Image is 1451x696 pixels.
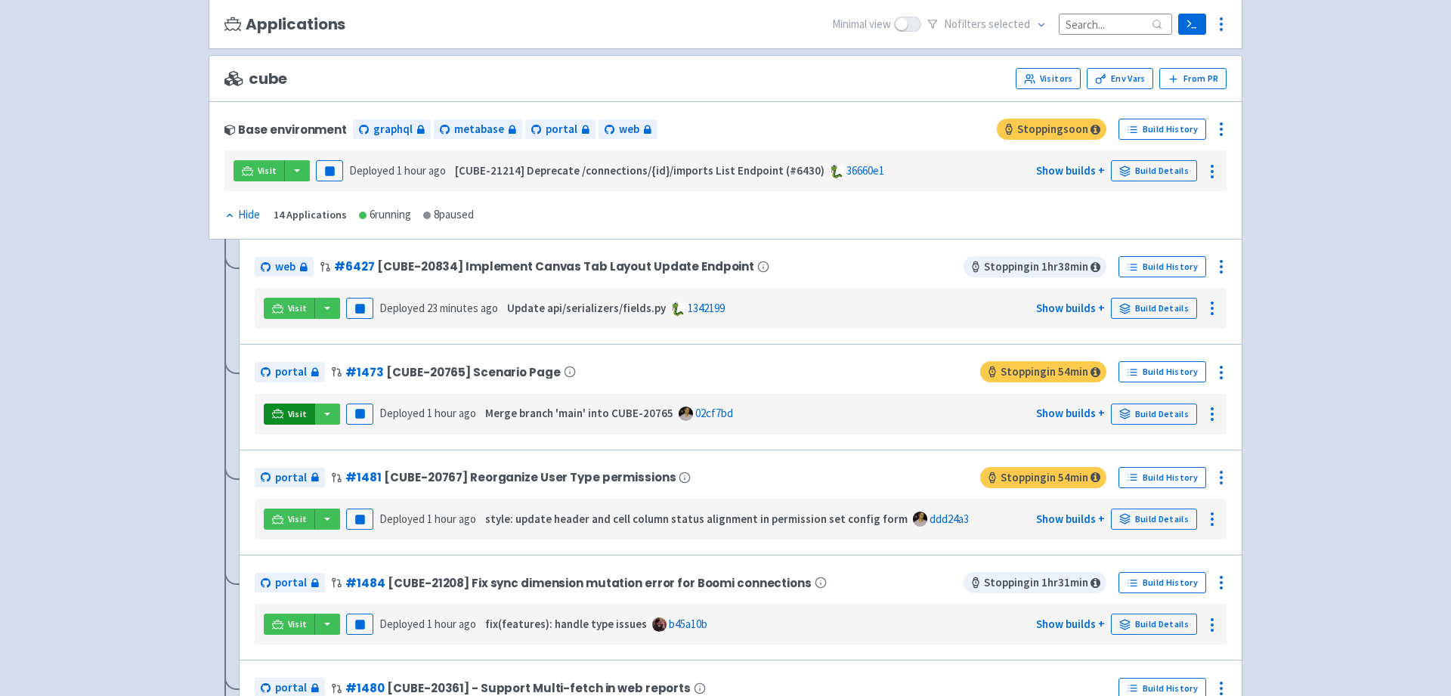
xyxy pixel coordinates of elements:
span: Visit [288,513,308,525]
span: portal [546,121,577,138]
a: Visit [264,298,315,319]
span: Minimal view [832,16,891,33]
strong: style: update header and cell column status alignment in permission set config form [485,512,908,526]
span: [CUBE-20834] Implement Canvas Tab Layout Update Endpoint [377,260,754,273]
strong: fix(features): handle type issues [485,617,647,631]
span: Deployed [379,512,476,526]
time: 1 hour ago [427,512,476,526]
span: [CUBE-20765] Scenario Page [386,366,560,379]
a: ddd24a3 [930,512,969,526]
span: Stopping in 1 hr 38 min [964,256,1106,277]
div: 14 Applications [274,206,347,224]
a: Build History [1118,361,1206,382]
button: Pause [316,160,343,181]
span: Deployed [349,163,446,178]
div: Hide [224,206,260,224]
a: Show builds + [1036,406,1105,420]
button: Pause [346,509,373,530]
span: portal [275,574,307,592]
a: web [599,119,657,140]
a: #1481 [345,469,381,485]
span: portal [275,469,307,487]
span: No filter s [944,16,1030,33]
a: #1480 [345,680,384,696]
a: Build History [1118,256,1206,277]
a: Visit [264,509,315,530]
span: Visit [288,302,308,314]
span: [CUBE-20361] - Support Multi-fetch in web reports [387,682,691,694]
a: #1484 [345,575,385,591]
button: Hide [224,206,261,224]
a: 02cf7bd [695,406,733,420]
button: Pause [346,404,373,425]
a: Build Details [1111,298,1197,319]
a: b45a10b [669,617,707,631]
a: Build History [1118,467,1206,488]
span: [CUBE-21208] Fix sync dimension mutation error for Boomi connections [388,577,811,589]
span: graphql [373,121,413,138]
input: Search... [1059,14,1172,34]
time: 1 hour ago [397,163,446,178]
span: Deployed [379,617,476,631]
strong: Merge branch 'main' into CUBE-20765 [485,406,673,420]
a: Show builds + [1036,163,1105,178]
span: Stopping in 54 min [980,361,1106,382]
a: Env Vars [1087,68,1153,89]
strong: [CUBE-21214] Deprecate /connections/{id}/imports List Endpoint (#6430) [455,163,825,178]
span: metabase [454,121,504,138]
a: Build History [1118,119,1206,140]
div: 6 running [359,206,411,224]
button: Pause [346,614,373,635]
a: portal [255,573,325,593]
a: Visitors [1016,68,1081,89]
div: Base environment [224,123,347,136]
span: selected [988,17,1030,31]
a: Build Details [1111,509,1197,530]
a: #6427 [334,258,374,274]
a: Show builds + [1036,301,1105,315]
h3: Applications [224,16,345,33]
a: graphql [353,119,431,140]
a: Visit [234,160,285,181]
span: [CUBE-20767] Reorganize User Type permissions [384,471,676,484]
a: Visit [264,404,315,425]
span: Stopping soon [997,119,1106,140]
a: Show builds + [1036,512,1105,526]
a: #1473 [345,364,383,380]
div: 8 paused [423,206,474,224]
span: Stopping in 1 hr 31 min [964,572,1106,593]
button: Pause [346,298,373,319]
span: web [619,121,639,138]
a: Visit [264,614,315,635]
a: Build History [1118,572,1206,593]
time: 1 hour ago [427,617,476,631]
span: Visit [288,408,308,420]
span: Deployed [379,406,476,420]
button: From PR [1159,68,1227,89]
span: Visit [258,165,277,177]
a: Terminal [1178,14,1206,35]
a: Build Details [1111,614,1197,635]
a: portal [255,362,325,382]
a: 36660e1 [846,163,884,178]
a: Show builds + [1036,617,1105,631]
a: portal [525,119,596,140]
a: web [255,257,314,277]
span: Deployed [379,301,498,315]
span: Stopping in 54 min [980,467,1106,488]
time: 1 hour ago [427,406,476,420]
a: metabase [434,119,522,140]
a: Build Details [1111,404,1197,425]
strong: Update api/serializers/fields.py [507,301,666,315]
span: portal [275,363,307,381]
span: web [275,258,295,276]
a: 1342199 [688,301,725,315]
time: 23 minutes ago [427,301,498,315]
span: Visit [288,618,308,630]
a: Build Details [1111,160,1197,181]
a: portal [255,468,325,488]
span: cube [224,70,287,88]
